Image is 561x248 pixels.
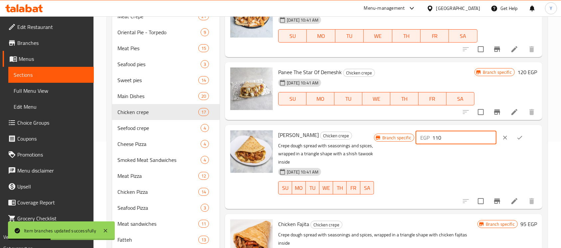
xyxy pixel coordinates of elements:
[278,130,319,140] span: [PERSON_NAME]
[117,220,198,228] div: Meat sandwiches
[3,19,94,35] a: Edit Restaurant
[343,69,375,77] div: Chicken crepe
[14,103,89,111] span: Edit Menu
[17,183,89,190] span: Upsell
[14,87,89,95] span: Full Menu View
[3,35,94,51] a: Branches
[489,193,505,209] button: Branch-specific-item
[338,31,361,41] span: TU
[17,167,89,175] span: Menu disclaimer
[201,140,209,148] div: items
[117,44,198,52] span: Meat Pies
[292,181,306,194] button: MO
[278,219,309,229] span: Chicken Fajita
[117,204,201,212] span: Seafood Pizza
[278,142,374,167] p: Crepe dough spread with seasonings and spices, wrapped in a triangle shape with a shish tawook in...
[278,231,477,247] p: Crepe dough spread with seasonings and spices, wrapped in a triangle shape with chicken fajitas i...
[309,94,332,104] span: MO
[3,233,20,241] span: Version:
[117,60,201,68] span: Seafood pies
[364,4,405,12] div: Menu-management
[281,94,304,104] span: SU
[8,99,94,115] a: Edit Menu
[112,104,220,120] div: Chicken crepe17
[510,108,518,116] a: Edit menu item
[436,5,480,12] div: [GEOGRAPHIC_DATA]
[3,147,94,163] a: Promotions
[510,45,518,53] a: Edit menu item
[550,5,552,12] span: Y
[201,28,209,36] div: items
[17,119,89,127] span: Choice Groups
[199,221,209,227] span: 11
[201,156,209,164] div: items
[201,157,209,163] span: 4
[336,183,344,193] span: TH
[112,72,220,88] div: Sweet pies14
[117,236,198,244] div: Fatteh
[201,205,209,211] span: 3
[230,130,273,173] img: Shish Tawouk
[117,156,201,164] span: Smoked Meat Sandwiches
[201,61,209,67] span: 3
[360,181,374,194] button: SA
[117,76,198,84] span: Sweet pies
[117,108,198,116] div: Chicken crepe
[199,189,209,195] span: 14
[117,92,198,100] span: Main Dishes
[520,219,537,229] h6: 95 EGP
[420,134,430,142] p: EGP
[284,17,321,23] span: [DATE] 10:41 AM
[198,92,209,100] div: items
[199,93,209,99] span: 20
[198,236,209,244] div: items
[489,104,505,120] button: Branch-specific-item
[198,108,209,116] div: items
[112,136,220,152] div: Cheese Pizza4
[395,31,418,41] span: TH
[112,120,220,136] div: Seefood crepe4
[310,221,342,229] div: Chicken crepe
[117,188,198,196] span: Chicken Pizza
[423,31,446,41] span: FR
[281,31,304,41] span: SU
[201,125,209,131] span: 4
[112,24,220,40] div: Oriental Pie - Torpedo9
[117,124,201,132] span: Seefood crepe
[3,131,94,147] a: Coupons
[24,227,96,234] div: Item branches updated successfully
[3,179,94,194] a: Upsell
[117,28,201,36] div: Oriental Pie - Torpedo
[117,140,201,148] span: Cheese Pizza
[474,42,488,56] span: Select to update
[347,181,360,194] button: FR
[319,181,333,194] button: WE
[366,31,389,41] span: WE
[295,183,303,193] span: MO
[320,132,352,140] div: Chicken crepe
[112,56,220,72] div: Seafood pies3
[17,198,89,206] span: Coverage Report
[474,194,488,208] span: Select to update
[19,55,89,63] span: Menus
[112,168,220,184] div: Meat Pizza12
[201,204,209,212] div: items
[449,29,477,43] button: SA
[512,130,527,145] button: ok
[307,29,335,43] button: MO
[524,104,540,120] button: delete
[306,92,334,105] button: MO
[112,184,220,200] div: Chicken Pizza14
[337,94,360,104] span: TU
[390,92,418,105] button: TH
[17,135,89,143] span: Coupons
[198,76,209,84] div: items
[447,92,474,105] button: SA
[449,94,472,104] span: SA
[278,181,292,194] button: SU
[3,51,94,67] a: Menus
[3,210,94,226] a: Grocery Checklist
[17,39,89,47] span: Branches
